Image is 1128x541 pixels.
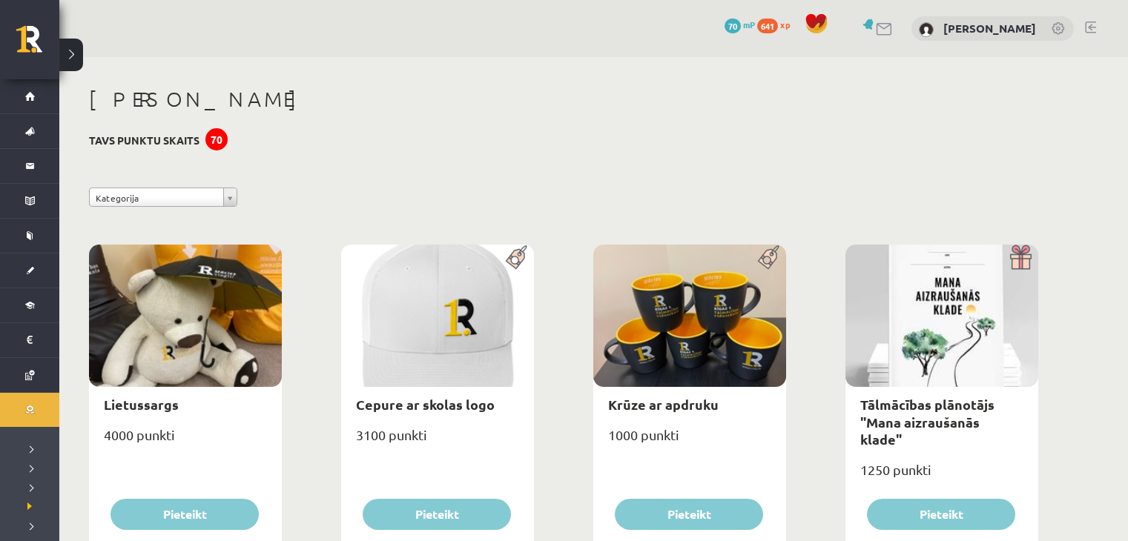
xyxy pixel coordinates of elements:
[363,499,511,530] button: Pieteikt
[757,19,778,33] span: 641
[860,396,995,448] a: Tālmācības plānotājs "Mana aizraušanās klade"
[757,19,797,30] a: 641 xp
[89,422,282,459] div: 4000 punkti
[753,245,786,270] img: Populāra prece
[867,499,1015,530] button: Pieteikt
[845,457,1038,494] div: 1250 punkti
[593,422,786,459] div: 1000 punkti
[743,19,755,30] span: mP
[1005,245,1038,270] img: Dāvana ar pārsteigumu
[356,396,495,413] a: Cepure ar skolas logo
[780,19,790,30] span: xp
[501,245,534,270] img: Populāra prece
[16,26,59,63] a: Rīgas 1. Tālmācības vidusskola
[89,134,199,147] h3: Tavs punktu skaits
[919,22,934,37] img: Aleks Cvetkovs
[725,19,755,30] a: 70 mP
[615,499,763,530] button: Pieteikt
[943,21,1036,36] a: [PERSON_NAME]
[341,422,534,459] div: 3100 punkti
[111,499,259,530] button: Pieteikt
[104,396,179,413] a: Lietussargs
[608,396,719,413] a: Krūze ar apdruku
[725,19,741,33] span: 70
[89,187,237,207] a: Kategorija
[205,128,228,150] div: 70
[89,87,1038,112] h1: [PERSON_NAME]
[96,188,217,208] span: Kategorija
